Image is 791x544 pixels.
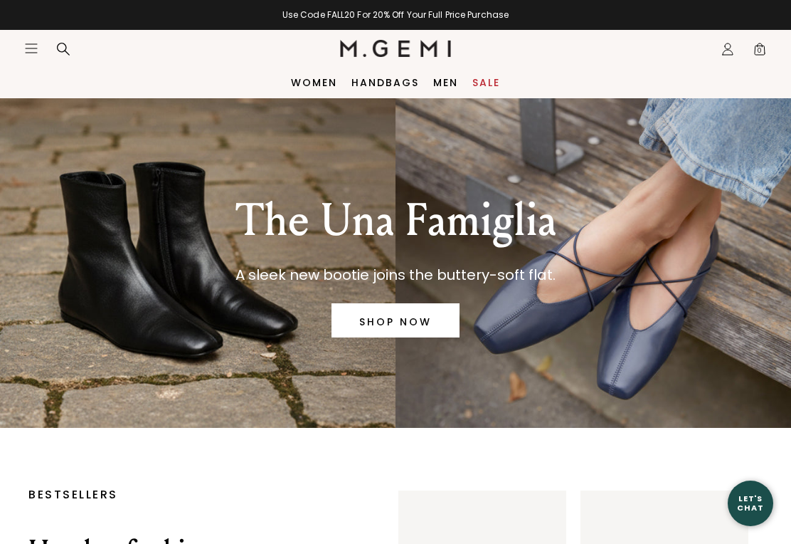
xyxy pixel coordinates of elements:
img: M.Gemi [340,40,452,57]
a: Sale [472,77,500,88]
a: SHOP NOW [331,303,460,338]
p: The Una Famiglia [235,195,556,246]
p: A sleek new bootie joins the buttery-soft flat. [235,263,556,286]
p: BESTSELLERS [28,491,356,499]
span: 0 [753,45,767,59]
div: Let's Chat [728,494,773,512]
a: Handbags [351,77,419,88]
button: Open site menu [24,41,38,56]
a: Men [433,77,458,88]
a: Women [291,77,337,88]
